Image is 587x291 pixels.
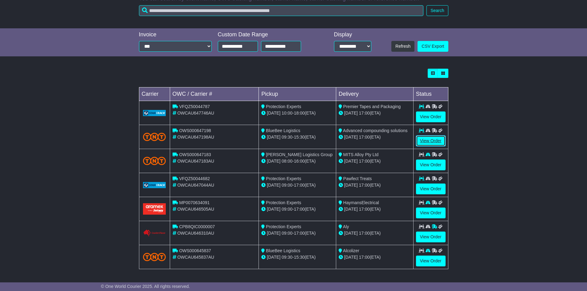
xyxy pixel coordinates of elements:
div: - (ETA) [261,134,333,140]
span: [DATE] [267,111,280,115]
div: - (ETA) [261,254,333,261]
span: © One World Courier 2025. All rights reserved. [101,284,190,289]
img: Aramex.png [143,203,166,215]
span: BlueBee Logistics [266,248,300,253]
span: 08:00 [282,159,292,164]
span: OWCAU646505AU [177,207,214,212]
div: (ETA) [339,206,411,212]
span: Premier Tapes and Packaging [343,104,401,109]
span: VFQZ50044787 [179,104,210,109]
a: View Order [416,184,446,194]
span: MITS Alloy Pty Ltd [343,152,378,157]
span: 09:30 [282,135,292,139]
span: 17:00 [359,207,370,212]
span: 17:00 [294,207,305,212]
span: OWS000645837 [179,248,211,253]
span: Aly [343,224,349,229]
div: (ETA) [339,158,411,164]
span: MP0070634091 [179,200,210,205]
span: 17:00 [359,183,370,188]
span: [DATE] [344,255,358,260]
img: TNT_Domestic.png [143,157,166,165]
span: OWCAU645837AU [177,255,214,260]
span: [DATE] [267,159,280,164]
img: GetCarrierServiceLogo [143,182,166,188]
span: [DATE] [267,207,280,212]
span: Protection Experts [266,176,301,181]
span: 17:00 [359,255,370,260]
span: 15:30 [294,135,305,139]
a: View Order [416,208,446,218]
span: 17:00 [359,231,370,236]
span: Protection Experts [266,104,301,109]
a: View Order [416,232,446,242]
span: 09:30 [282,255,292,260]
span: Alcolizer [343,248,359,253]
span: OWCAU647183AU [177,159,214,164]
a: View Order [416,111,446,122]
span: [DATE] [344,207,358,212]
span: [DATE] [344,111,358,115]
span: VFQZ50044682 [179,176,210,181]
span: CPB8QIC0000007 [179,224,215,229]
span: [DATE] [267,231,280,236]
span: 09:00 [282,183,292,188]
span: OWCAU647044AU [177,183,214,188]
span: OWCAU647198AU [177,135,214,139]
a: View Order [416,160,446,170]
div: Custom Date Range [218,31,317,38]
span: 10:00 [282,111,292,115]
td: Carrier [139,87,170,101]
div: (ETA) [339,110,411,116]
span: OWS000647183 [179,152,211,157]
span: 17:00 [359,111,370,115]
span: 17:00 [359,135,370,139]
span: [DATE] [344,183,358,188]
span: Protection Experts [266,200,301,205]
span: 17:00 [359,159,370,164]
img: GetCarrierServiceLogo [143,110,166,116]
span: [DATE] [344,135,358,139]
span: Advanced compounding solutions [343,128,407,133]
a: View Order [416,135,446,146]
td: Delivery [336,87,413,101]
a: View Order [416,256,446,266]
span: BlueBee Logistics [266,128,300,133]
span: [DATE] [267,255,280,260]
div: - (ETA) [261,230,333,236]
span: [DATE] [344,159,358,164]
span: OWCAU646310AU [177,231,214,236]
div: (ETA) [339,134,411,140]
span: HaymansElectrical [343,200,379,205]
div: (ETA) [339,230,411,236]
span: 15:30 [294,255,305,260]
span: [DATE] [344,231,358,236]
span: Pawfect Treats [343,176,372,181]
button: Refresh [391,41,414,52]
span: 18:00 [294,111,305,115]
div: (ETA) [339,254,411,261]
span: 17:00 [294,231,305,236]
span: 09:00 [282,207,292,212]
td: Pickup [259,87,336,101]
span: OWS000647198 [179,128,211,133]
a: CSV Export [418,41,448,52]
div: - (ETA) [261,182,333,188]
div: (ETA) [339,182,411,188]
span: 16:00 [294,159,305,164]
td: Status [413,87,448,101]
span: [DATE] [267,135,280,139]
div: - (ETA) [261,206,333,212]
img: TNT_Domestic.png [143,253,166,261]
span: 17:00 [294,183,305,188]
span: Protection Experts [266,224,301,229]
span: [DATE] [267,183,280,188]
span: OWCAU647746AU [177,111,214,115]
span: 09:00 [282,231,292,236]
div: - (ETA) [261,158,333,164]
td: OWC / Carrier # [170,87,259,101]
div: - (ETA) [261,110,333,116]
span: [PERSON_NAME] Logistics Group [266,152,332,157]
div: Display [334,31,371,38]
img: GetCarrierServiceLogo [143,229,166,237]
